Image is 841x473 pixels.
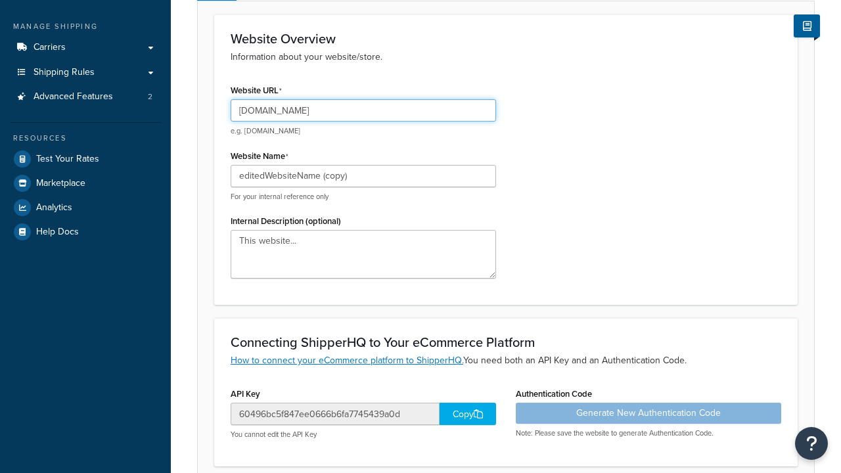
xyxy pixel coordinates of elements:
div: Resources [10,133,161,144]
a: Advanced Features2 [10,85,161,109]
p: For your internal reference only [231,192,496,202]
label: Internal Description (optional) [231,216,341,226]
span: Analytics [36,202,72,214]
a: Shipping Rules [10,60,161,85]
div: Manage Shipping [10,21,161,32]
li: Advanced Features [10,85,161,109]
label: Website Name [231,151,288,162]
h3: Website Overview [231,32,781,46]
a: Test Your Rates [10,147,161,171]
label: Website URL [231,85,282,96]
label: API Key [231,389,260,399]
h3: Connecting ShipperHQ to Your eCommerce Platform [231,335,781,349]
span: Advanced Features [34,91,113,102]
a: Help Docs [10,220,161,244]
textarea: This website... [231,230,496,279]
span: Shipping Rules [34,67,95,78]
span: Help Docs [36,227,79,238]
div: Copy [440,403,496,425]
button: Open Resource Center [795,427,828,460]
label: Authentication Code [516,389,592,399]
span: Carriers [34,42,66,53]
p: You cannot edit the API Key [231,430,496,439]
a: How to connect your eCommerce platform to ShipperHQ. [231,353,463,367]
button: Show Help Docs [794,14,820,37]
p: e.g. [DOMAIN_NAME] [231,126,496,136]
span: Test Your Rates [36,154,99,165]
a: Carriers [10,35,161,60]
a: Marketplace [10,171,161,195]
p: Note: Please save the website to generate Authentication Code. [516,428,781,438]
a: Analytics [10,196,161,219]
span: Marketplace [36,178,85,189]
span: 2 [148,91,152,102]
p: You need both an API Key and an Authentication Code. [231,353,781,368]
p: Information about your website/store. [231,50,781,64]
